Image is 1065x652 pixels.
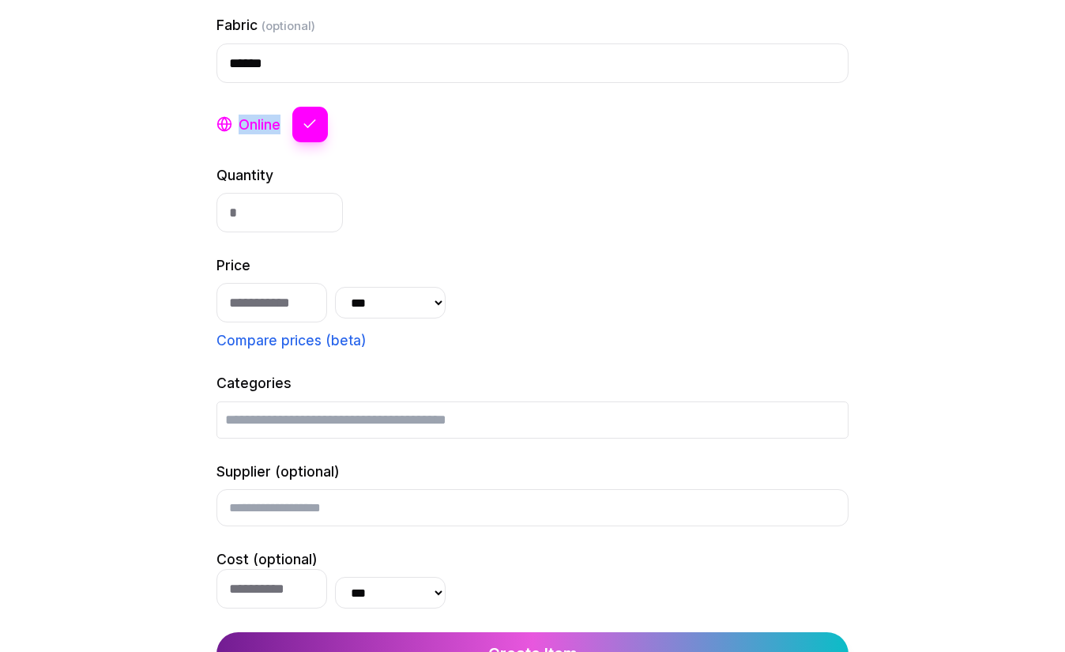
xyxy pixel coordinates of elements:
label: Price [216,257,250,273]
label: Categories [216,375,292,391]
label: Fabric [216,17,315,33]
label: Cost (optional) [216,551,318,567]
button: Compare prices (beta) [216,330,367,350]
span: ( optional ) [262,18,315,33]
label: Supplier (optional) [216,463,340,480]
label: Quantity [216,167,273,183]
span: Online [239,115,280,134]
